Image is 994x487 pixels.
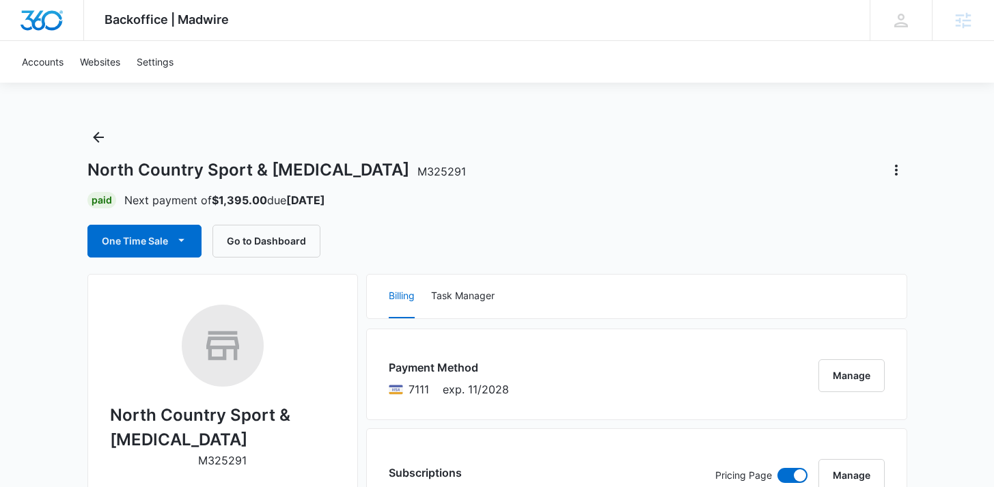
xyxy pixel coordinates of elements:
[212,193,267,207] strong: $1,395.00
[128,41,182,83] a: Settings
[389,464,462,481] h3: Subscriptions
[87,192,116,208] div: Paid
[715,468,772,483] p: Pricing Page
[72,41,128,83] a: Websites
[389,275,415,318] button: Billing
[885,159,907,181] button: Actions
[286,193,325,207] strong: [DATE]
[409,381,429,398] span: Visa ending with
[14,41,72,83] a: Accounts
[124,192,325,208] p: Next payment of due
[87,160,466,180] h1: North Country Sport & [MEDICAL_DATA]
[87,225,202,258] button: One Time Sale
[431,275,495,318] button: Task Manager
[198,452,247,469] p: M325291
[818,359,885,392] button: Manage
[443,381,509,398] span: exp. 11/2028
[417,165,466,178] span: M325291
[105,12,229,27] span: Backoffice | Madwire
[389,359,509,376] h3: Payment Method
[87,126,109,148] button: Back
[110,403,335,452] h2: North Country Sport & [MEDICAL_DATA]
[212,225,320,258] button: Go to Dashboard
